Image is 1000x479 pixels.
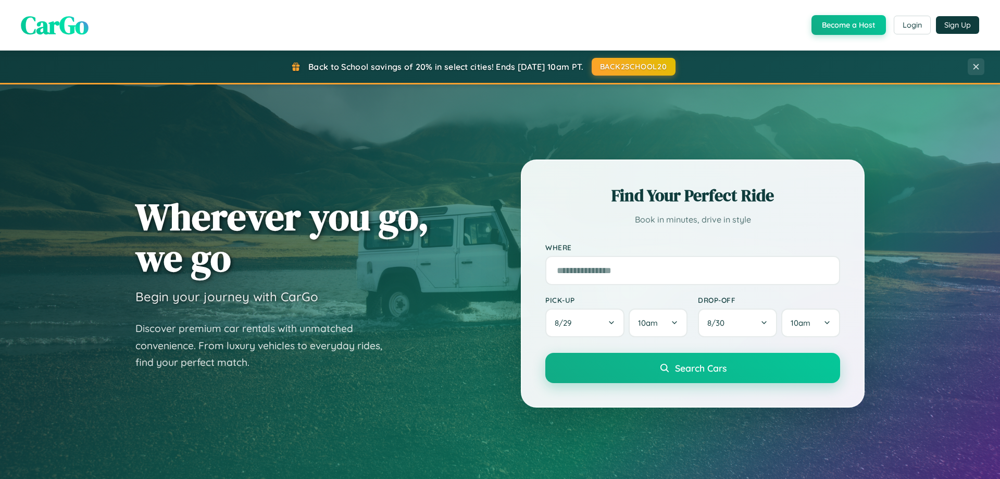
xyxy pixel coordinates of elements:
label: Drop-off [698,296,840,304]
p: Discover premium car rentals with unmatched convenience. From luxury vehicles to everyday rides, ... [135,320,396,371]
button: Become a Host [811,15,886,35]
span: Search Cars [675,362,727,374]
p: Book in minutes, drive in style [545,212,840,227]
span: 10am [791,318,810,328]
button: 8/30 [698,309,777,337]
span: 10am [638,318,658,328]
button: BACK2SCHOOL20 [592,58,676,76]
span: Back to School savings of 20% in select cities! Ends [DATE] 10am PT. [308,62,583,72]
label: Pick-up [545,296,687,304]
button: Search Cars [545,353,840,383]
h2: Find Your Perfect Ride [545,184,840,207]
button: 10am [629,309,687,337]
button: 10am [781,309,840,337]
button: Login [894,16,931,34]
h3: Begin your journey with CarGo [135,289,318,304]
span: CarGo [21,8,89,42]
button: 8/29 [545,309,624,337]
h1: Wherever you go, we go [135,196,429,278]
label: Where [545,243,840,252]
button: Sign Up [936,16,979,34]
span: 8 / 29 [555,318,577,328]
span: 8 / 30 [707,318,730,328]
